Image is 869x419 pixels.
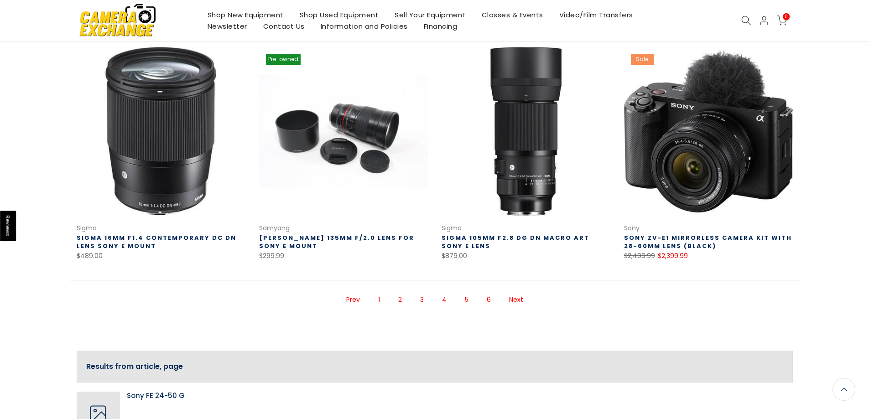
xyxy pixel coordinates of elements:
[77,250,245,262] div: $489.00
[70,280,800,323] nav: Pagination
[387,9,474,21] a: Sell Your Equipment
[199,9,291,21] a: Shop New Equipment
[624,223,640,233] a: Sony
[482,292,495,308] a: Page 6
[342,292,364,308] a: Prev
[291,9,387,21] a: Shop Used Equipment
[783,13,790,20] span: 0
[255,21,312,32] a: Contact Us
[658,250,688,262] ins: $2,399.99
[442,233,589,250] a: Sigma 105mm F2.8 DG DN Macro ART Sony E Lens
[416,292,428,308] span: Page 3
[199,21,255,32] a: Newsletter
[374,292,385,308] a: Page 1
[77,223,97,233] a: Sigma
[259,250,428,262] div: $299.99
[127,392,185,400] a: Sony FE 24-50 G
[394,292,406,308] a: Page 2
[777,16,787,26] a: 0
[259,223,290,233] a: Samyang
[442,223,462,233] a: Sigma
[460,292,473,308] a: Page 5
[505,292,528,308] a: Next
[624,233,792,250] a: Sony ZV-E1 Mirrorless Camera kit with 28-60mm lens (Black)
[259,233,414,250] a: [PERSON_NAME] 135mm f/2.0 Lens for Sony E Mount
[442,250,610,262] div: $879.00
[312,21,416,32] a: Information and Policies
[551,9,641,21] a: Video/Film Transfers
[437,292,451,308] a: Page 4
[833,378,855,401] a: Back to the top
[474,9,551,21] a: Classes & Events
[624,251,655,260] del: $2,499.99
[416,21,465,32] a: Financing
[77,351,793,383] div: Results from article, page
[77,233,236,250] a: Sigma 16mm F1.4 Contemporary DC DN Lens Sony E Mount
